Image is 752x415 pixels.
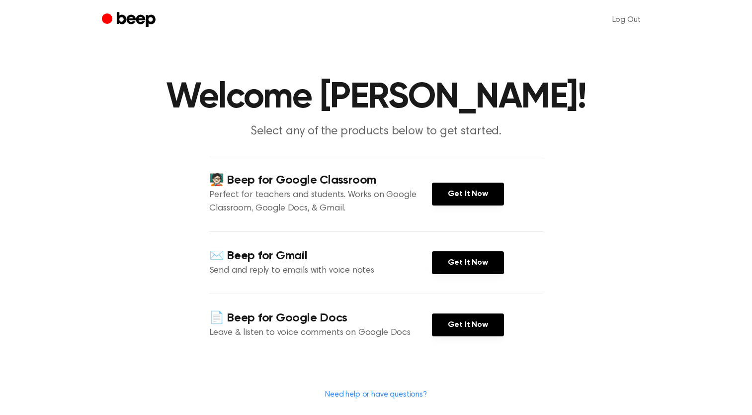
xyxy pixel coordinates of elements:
[432,183,504,206] a: Get It Now
[432,313,504,336] a: Get It Now
[209,248,432,264] h4: ✉️ Beep for Gmail
[209,172,432,189] h4: 🧑🏻‍🏫 Beep for Google Classroom
[209,326,432,340] p: Leave & listen to voice comments on Google Docs
[602,8,651,32] a: Log Out
[209,189,432,215] p: Perfect for teachers and students. Works on Google Classroom, Google Docs, & Gmail.
[102,10,158,30] a: Beep
[432,251,504,274] a: Get It Now
[209,310,432,326] h4: 📄 Beep for Google Docs
[325,391,427,399] a: Need help or have questions?
[122,80,631,115] h1: Welcome [PERSON_NAME]!
[209,264,432,278] p: Send and reply to emails with voice notes
[185,123,567,140] p: Select any of the products below to get started.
